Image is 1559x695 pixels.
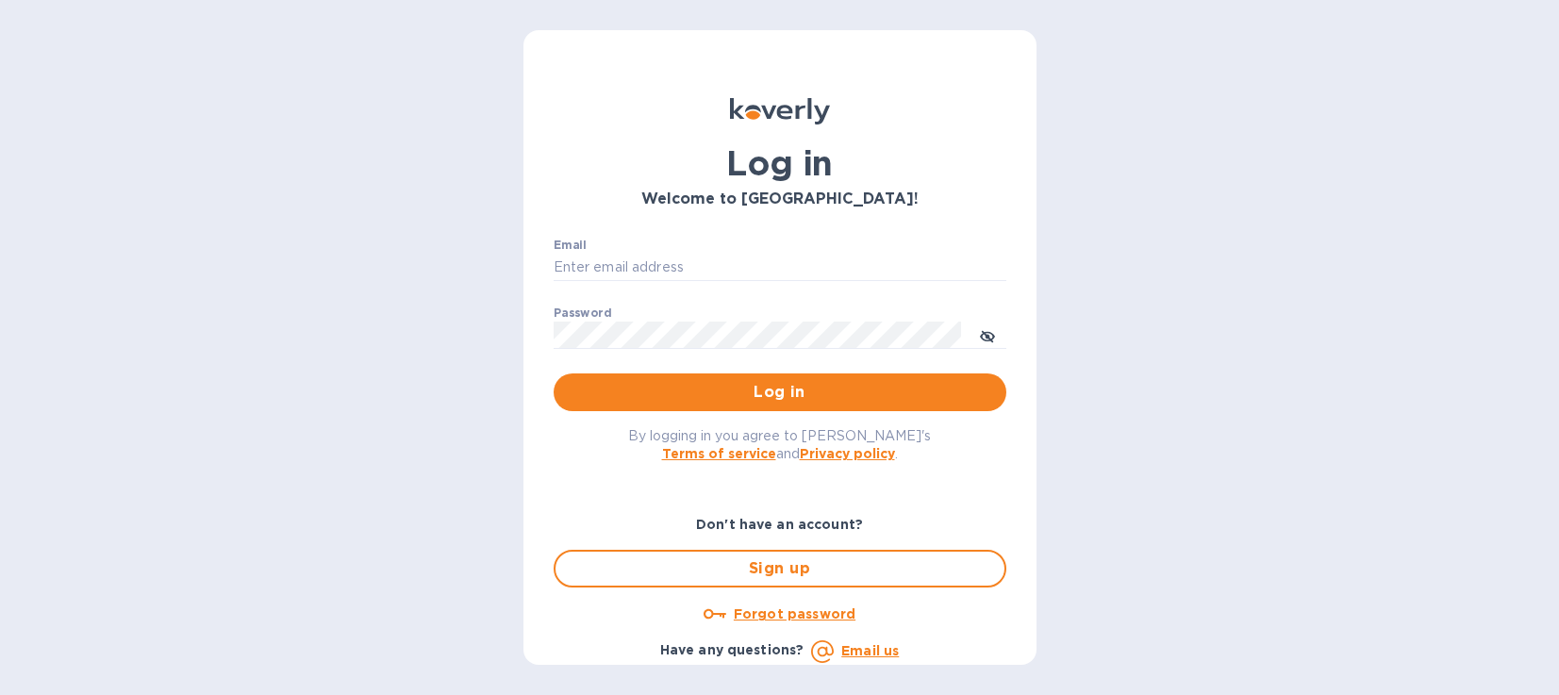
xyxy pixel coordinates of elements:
[554,550,1006,587] button: Sign up
[696,517,863,532] b: Don't have an account?
[554,240,587,251] label: Email
[841,643,899,658] a: Email us
[554,143,1006,183] h1: Log in
[662,446,776,461] a: Terms of service
[554,190,1006,208] h3: Welcome to [GEOGRAPHIC_DATA]!
[571,557,989,580] span: Sign up
[969,316,1006,354] button: toggle password visibility
[554,307,611,319] label: Password
[569,381,991,404] span: Log in
[628,428,931,461] span: By logging in you agree to [PERSON_NAME]'s and .
[734,606,855,621] u: Forgot password
[554,254,1006,282] input: Enter email address
[554,373,1006,411] button: Log in
[800,446,895,461] a: Privacy policy
[730,98,830,124] img: Koverly
[660,642,804,657] b: Have any questions?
